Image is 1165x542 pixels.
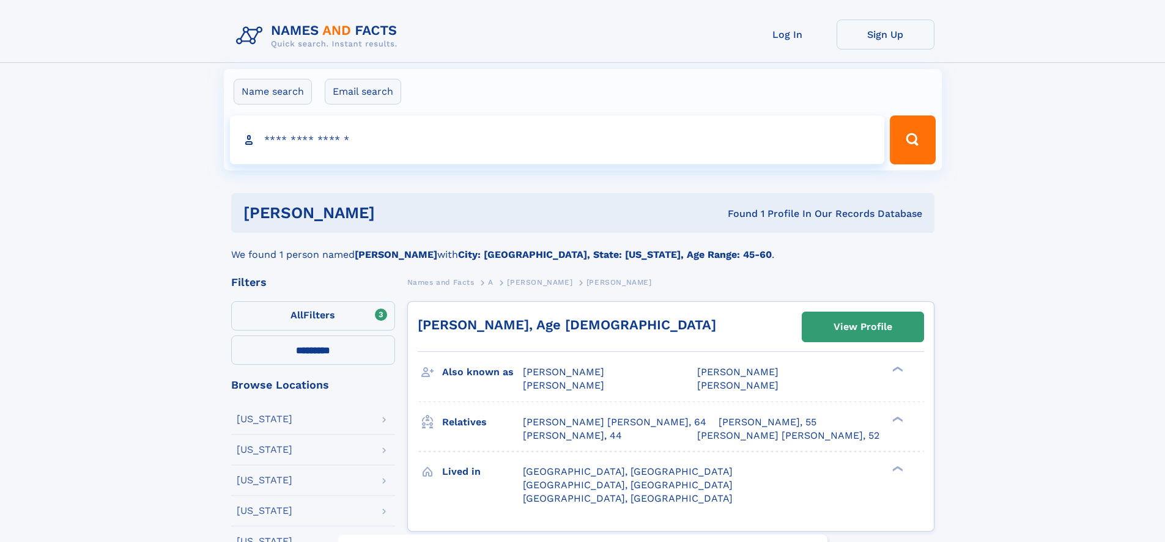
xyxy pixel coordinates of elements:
span: A [488,278,494,287]
span: [PERSON_NAME] [586,278,652,287]
span: [GEOGRAPHIC_DATA], [GEOGRAPHIC_DATA] [523,466,733,477]
div: ❯ [889,464,904,472]
div: ❯ [889,365,904,373]
span: [PERSON_NAME] [523,379,604,391]
b: [PERSON_NAME] [355,249,437,260]
div: View Profile [834,313,892,341]
a: View Profile [802,312,923,342]
div: Filters [231,277,395,288]
span: [PERSON_NAME] [507,278,572,287]
button: Search Button [890,115,935,164]
h3: Lived in [442,461,523,482]
a: [PERSON_NAME] [507,274,572,290]
span: [PERSON_NAME] [697,379,779,391]
span: [PERSON_NAME] [697,366,779,378]
span: [PERSON_NAME] [523,366,604,378]
span: [GEOGRAPHIC_DATA], [GEOGRAPHIC_DATA] [523,479,733,491]
div: [US_STATE] [237,475,292,485]
a: Sign Up [837,20,934,49]
b: City: [GEOGRAPHIC_DATA], State: [US_STATE], Age Range: 45-60 [458,249,772,260]
div: ❯ [889,415,904,423]
input: search input [230,115,885,164]
span: [GEOGRAPHIC_DATA], [GEOGRAPHIC_DATA] [523,493,733,504]
div: [US_STATE] [237,506,292,516]
label: Filters [231,301,395,331]
label: Name search [234,79,312,104]
div: Browse Locations [231,379,395,390]
label: Email search [325,79,401,104]
h3: Also known as [442,362,523,383]
div: [US_STATE] [237,445,292,455]
h3: Relatives [442,412,523,433]
a: Log In [739,20,837,49]
a: A [488,274,494,290]
a: [PERSON_NAME], Age [DEMOGRAPHIC_DATA] [418,317,716,332]
a: [PERSON_NAME], 44 [523,429,622,442]
img: Logo Names and Facts [231,20,407,53]
div: We found 1 person named with . [231,233,934,262]
a: [PERSON_NAME], 55 [719,416,816,429]
div: [US_STATE] [237,414,292,424]
a: [PERSON_NAME] [PERSON_NAME], 64 [523,416,706,429]
span: All [290,309,303,321]
div: Found 1 Profile In Our Records Database [551,207,922,221]
a: [PERSON_NAME] [PERSON_NAME], 52 [697,429,879,442]
h1: [PERSON_NAME] [243,205,552,221]
a: Names and Facts [407,274,475,290]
